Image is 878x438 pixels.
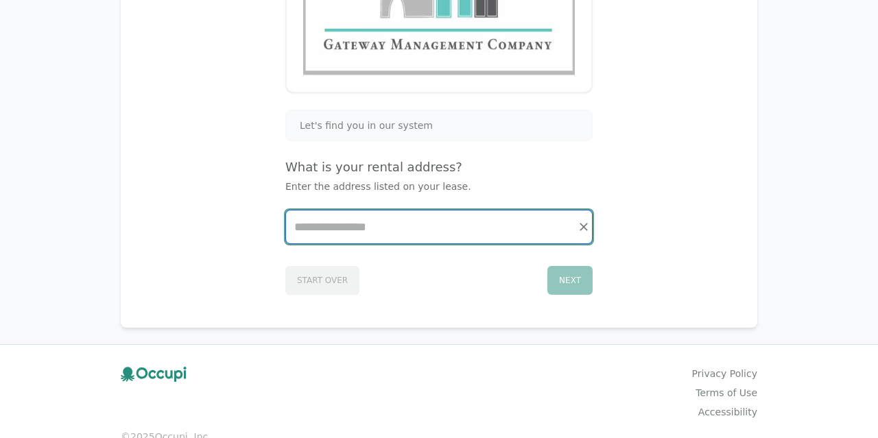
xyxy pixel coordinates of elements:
[698,405,757,419] a: Accessibility
[692,367,757,380] a: Privacy Policy
[574,217,593,236] button: Clear
[696,386,757,400] a: Terms of Use
[285,158,593,177] h4: What is your rental address?
[286,210,592,243] input: Start typing...
[285,180,593,193] p: Enter the address listed on your lease.
[300,119,433,132] span: Let's find you in our system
